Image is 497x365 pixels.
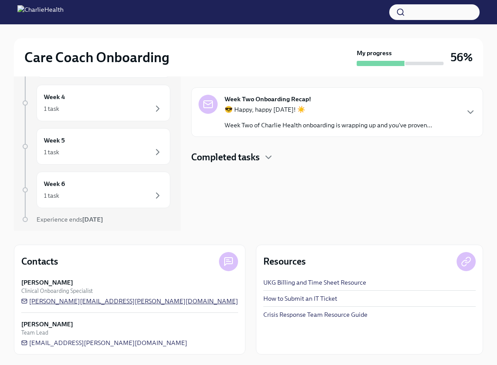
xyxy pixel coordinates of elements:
[21,85,170,121] a: Week 41 task
[21,287,93,295] span: Clinical Onboarding Specialist
[17,5,63,19] img: CharlieHealth
[44,148,59,156] div: 1 task
[44,92,65,102] h6: Week 4
[357,49,392,57] strong: My progress
[44,191,59,200] div: 1 task
[82,216,103,223] strong: [DATE]
[225,121,432,129] p: Week Two of Charlie Health onboarding is wrapping up and you've proven...
[44,179,65,189] h6: Week 6
[191,151,260,164] h4: Completed tasks
[263,278,366,287] a: UKG Billing and Time Sheet Resource
[225,105,432,114] p: 😎 Happy, happy [DATE]! ☀️
[191,151,483,164] div: Completed tasks
[21,172,170,208] a: Week 61 task
[263,255,306,268] h4: Resources
[24,49,169,66] h2: Care Coach Onboarding
[36,216,103,223] span: Experience ends
[263,310,368,319] a: Crisis Response Team Resource Guide
[225,95,311,103] strong: Week Two Onboarding Recap!
[21,278,73,287] strong: [PERSON_NAME]
[21,320,73,328] strong: [PERSON_NAME]
[21,328,48,337] span: Team Lead
[21,338,187,347] a: [EMAIL_ADDRESS][PERSON_NAME][DOMAIN_NAME]
[21,255,58,268] h4: Contacts
[263,294,337,303] a: How to Submit an IT Ticket
[21,128,170,165] a: Week 51 task
[451,50,473,65] h3: 56%
[44,136,65,145] h6: Week 5
[44,104,59,113] div: 1 task
[21,297,238,305] a: [PERSON_NAME][EMAIL_ADDRESS][PERSON_NAME][DOMAIN_NAME]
